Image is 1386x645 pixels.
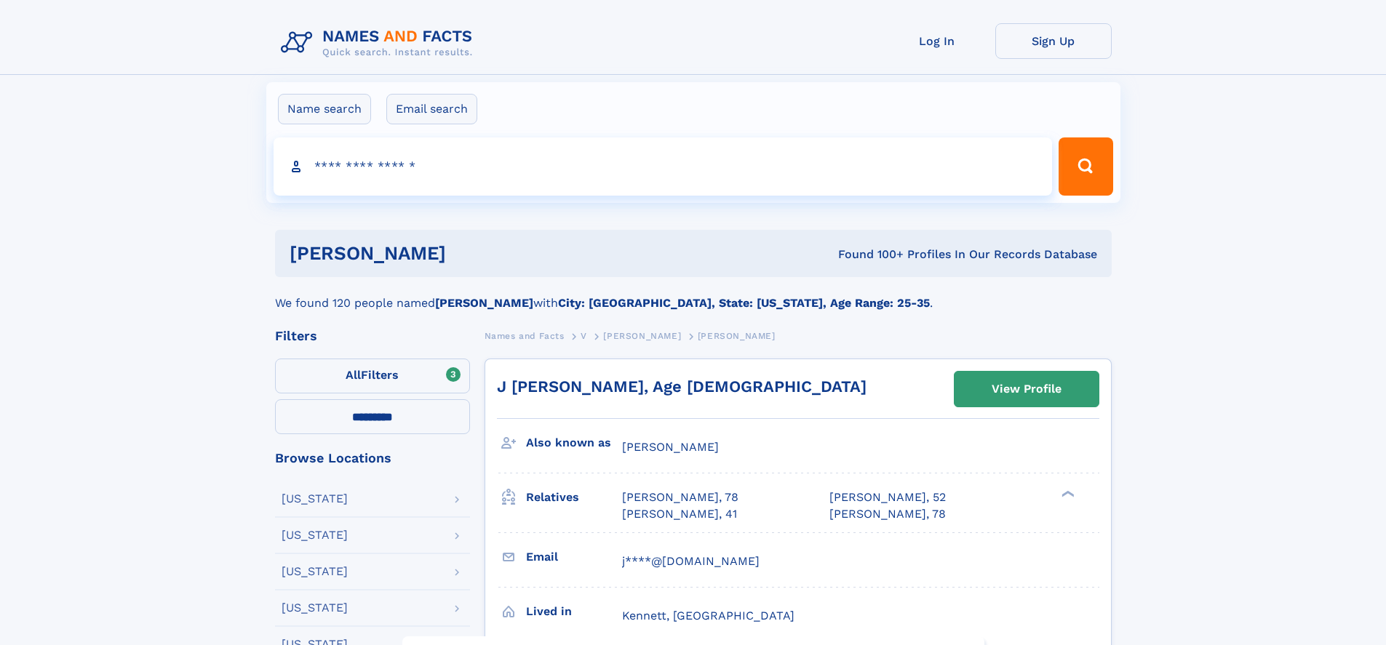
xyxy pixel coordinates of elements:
[622,489,738,505] a: [PERSON_NAME], 78
[386,94,477,124] label: Email search
[879,23,995,59] a: Log In
[275,329,470,342] div: Filters
[1059,137,1112,196] button: Search Button
[603,331,681,341] span: [PERSON_NAME]
[485,326,565,345] a: Names and Facts
[526,599,622,624] h3: Lived in
[995,23,1112,59] a: Sign Up
[698,331,776,341] span: [PERSON_NAME]
[558,296,930,310] b: City: [GEOGRAPHIC_DATA], State: [US_STATE], Age Range: 25-35
[526,545,622,569] h3: Email
[642,247,1097,263] div: Found 100+ Profiles In Our Records Database
[282,529,348,541] div: [US_STATE]
[526,485,622,510] h3: Relatives
[282,493,348,505] div: [US_STATE]
[278,94,371,124] label: Name search
[282,602,348,614] div: [US_STATE]
[992,372,1062,406] div: View Profile
[275,358,470,393] label: Filters
[275,452,470,465] div: Browse Locations
[829,489,946,505] a: [PERSON_NAME], 52
[275,23,485,63] img: Logo Names and Facts
[1058,489,1075,499] div: ❯
[497,377,867,396] a: J [PERSON_NAME], Age [DEMOGRAPHIC_DATA]
[282,566,348,577] div: [US_STATE]
[829,506,946,522] a: [PERSON_NAME], 78
[622,506,737,522] a: [PERSON_NAME], 41
[603,326,681,345] a: [PERSON_NAME]
[274,137,1053,196] input: search input
[346,368,361,382] span: All
[526,430,622,455] h3: Also known as
[581,331,587,341] span: V
[435,296,533,310] b: [PERSON_NAME]
[275,277,1112,312] div: We found 120 people named with .
[622,609,794,622] span: Kennett, [GEOGRAPHIC_DATA]
[290,244,642,263] h1: [PERSON_NAME]
[581,326,587,345] a: V
[955,372,1099,406] a: View Profile
[622,440,719,454] span: [PERSON_NAME]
